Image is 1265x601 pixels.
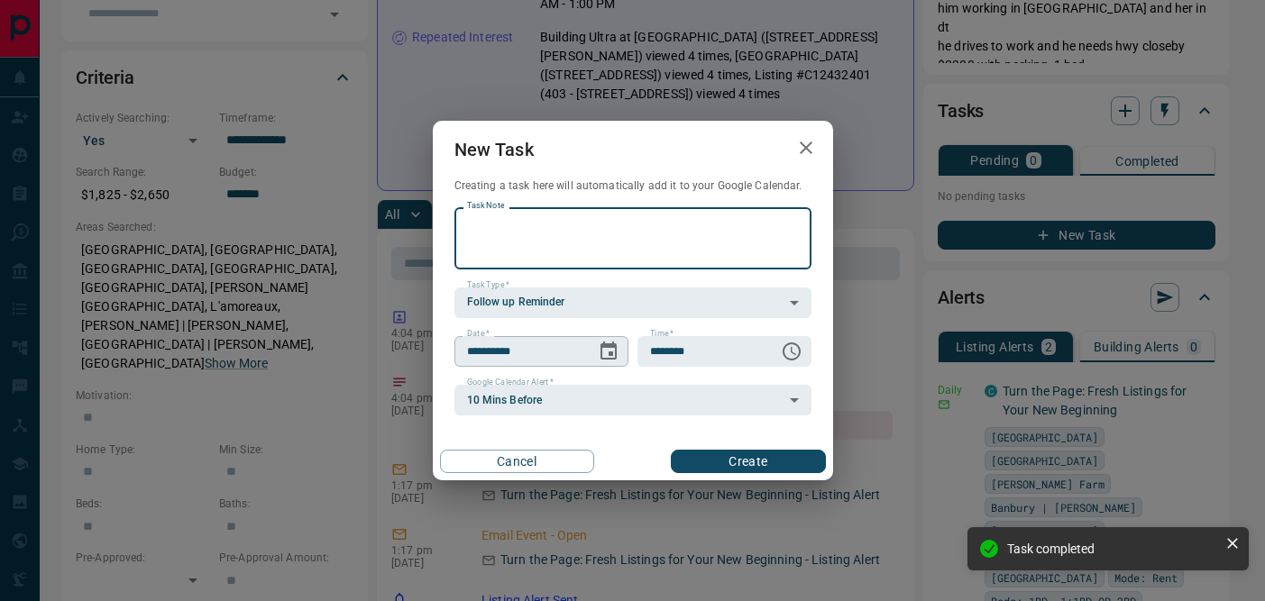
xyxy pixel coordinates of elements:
[774,333,810,369] button: Choose time, selected time is 6:00 AM
[671,450,825,473] button: Create
[467,328,490,340] label: Date
[454,178,811,194] p: Creating a task here will automatically add it to your Google Calendar.
[1007,542,1218,556] div: Task completed
[591,333,627,369] button: Choose date, selected date is Oct 15, 2025
[440,450,594,473] button: Cancel
[467,279,509,291] label: Task Type
[454,385,811,415] div: 10 Mins Before
[454,287,811,318] div: Follow up Reminder
[467,377,554,388] label: Google Calendar Alert
[433,121,555,178] h2: New Task
[650,328,674,340] label: Time
[467,200,504,212] label: Task Note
